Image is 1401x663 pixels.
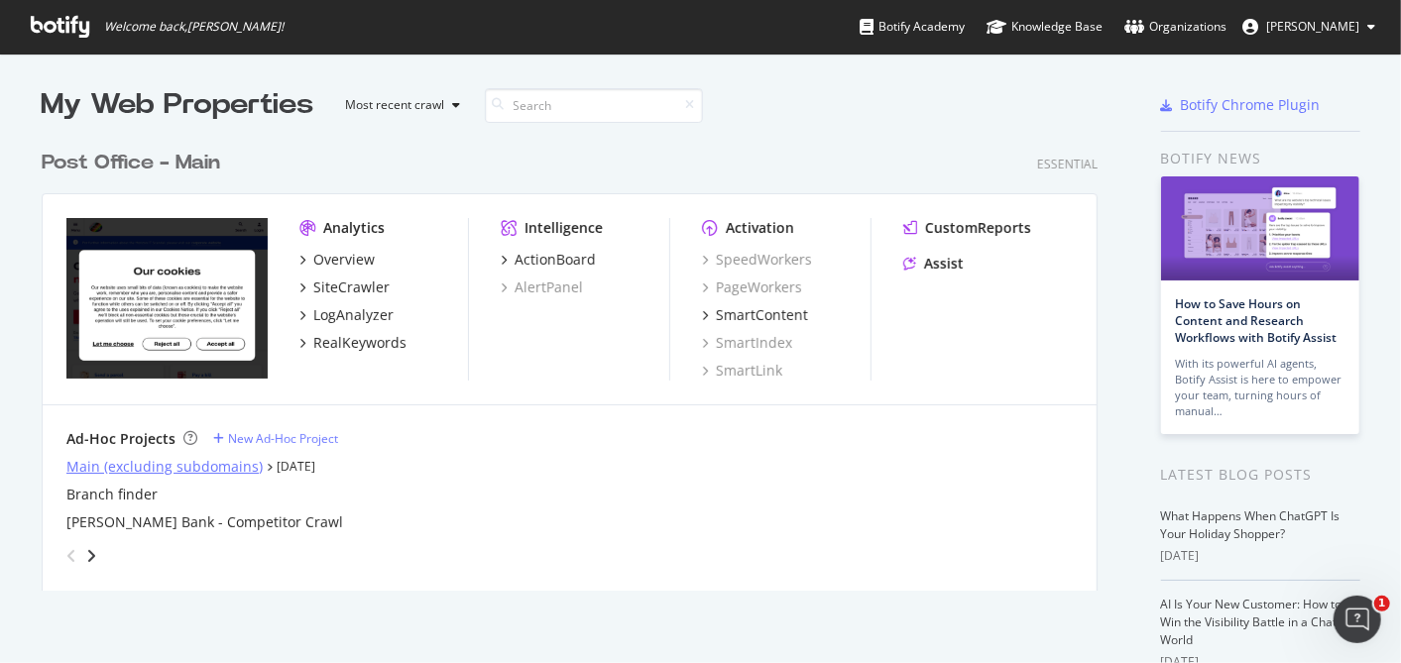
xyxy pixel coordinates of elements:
[925,218,1031,238] div: CustomReports
[299,250,375,270] a: Overview
[515,250,596,270] div: ActionBoard
[42,125,1113,591] div: grid
[1374,596,1390,611] span: 1
[702,305,808,325] a: SmartContent
[1226,11,1391,43] button: [PERSON_NAME]
[716,305,808,325] div: SmartContent
[924,254,964,274] div: Assist
[702,277,802,297] a: PageWorkers
[485,88,703,123] input: Search
[323,218,385,238] div: Analytics
[1161,507,1341,542] a: What Happens When ChatGPT Is Your Holiday Shopper?
[501,250,596,270] a: ActionBoard
[313,305,394,325] div: LogAnalyzer
[1161,176,1359,280] img: How to Save Hours on Content and Research Workflows with Botify Assist
[1161,547,1360,565] div: [DATE]
[42,149,228,177] a: Post Office - Main
[702,361,782,381] a: SmartLink
[501,277,583,297] a: AlertPanel
[330,89,469,121] button: Most recent crawl
[313,250,375,270] div: Overview
[66,218,268,379] img: *postoffice.co.uk
[987,17,1103,37] div: Knowledge Base
[1334,596,1381,643] iframe: Intercom live chat
[346,99,445,111] div: Most recent crawl
[66,512,343,532] a: [PERSON_NAME] Bank - Competitor Crawl
[58,540,84,572] div: angle-left
[313,277,390,297] div: SiteCrawler
[42,149,220,177] div: Post Office - Main
[66,457,263,477] a: Main (excluding subdomains)
[299,277,390,297] a: SiteCrawler
[1181,95,1321,115] div: Botify Chrome Plugin
[1161,95,1321,115] a: Botify Chrome Plugin
[903,254,964,274] a: Assist
[1124,17,1226,37] div: Organizations
[1161,148,1360,169] div: Botify news
[213,430,338,447] a: New Ad-Hoc Project
[525,218,603,238] div: Intelligence
[299,305,394,325] a: LogAnalyzer
[84,546,98,566] div: angle-right
[1161,596,1360,648] a: AI Is Your New Customer: How to Win the Visibility Battle in a ChatGPT World
[903,218,1031,238] a: CustomReports
[1266,18,1359,35] span: Camilo Ramirez
[313,333,407,353] div: RealKeywords
[1176,356,1344,419] div: With its powerful AI agents, Botify Assist is here to empower your team, turning hours of manual…
[277,458,315,475] a: [DATE]
[104,19,284,35] span: Welcome back, [PERSON_NAME] !
[299,333,407,353] a: RealKeywords
[1037,156,1098,172] div: Essential
[702,333,792,353] a: SmartIndex
[1161,464,1360,486] div: Latest Blog Posts
[1176,295,1338,346] a: How to Save Hours on Content and Research Workflows with Botify Assist
[726,218,794,238] div: Activation
[702,250,812,270] a: SpeedWorkers
[860,17,965,37] div: Botify Academy
[66,485,158,504] a: Branch finder
[42,85,314,125] div: My Web Properties
[66,429,175,449] div: Ad-Hoc Projects
[228,430,338,447] div: New Ad-Hoc Project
